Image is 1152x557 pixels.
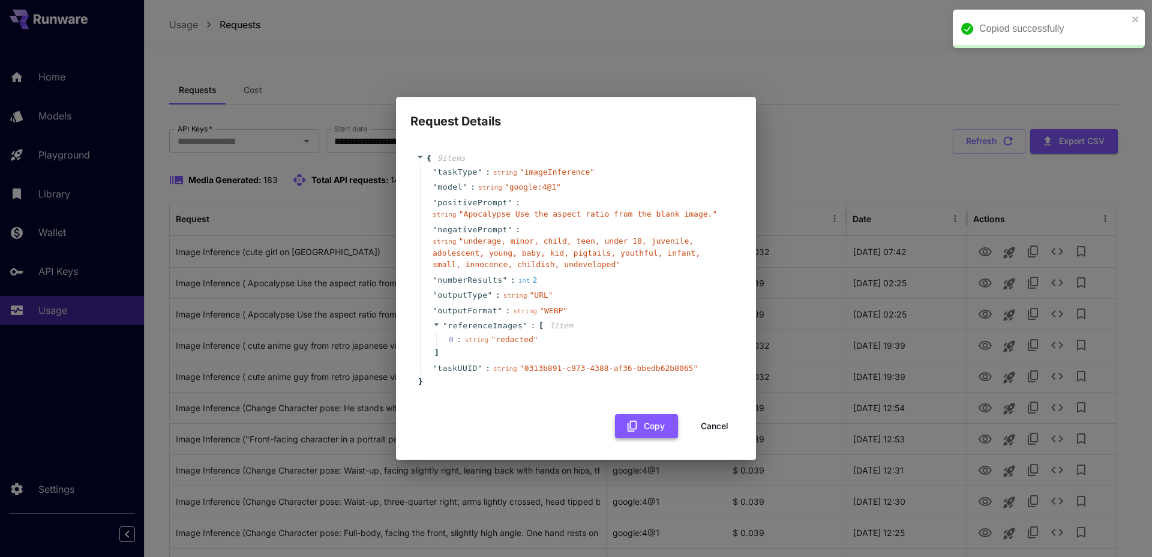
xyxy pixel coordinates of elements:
span: outputType [437,289,487,301]
span: taskUUID [437,363,478,375]
span: " [488,291,493,300]
span: string [433,238,457,245]
span: positivePrompt [437,197,508,209]
span: string [513,307,537,315]
span: " Apocalypse Use the aspect ratio from the blank image. " [459,209,717,218]
span: " [508,225,512,234]
span: string [478,184,502,191]
span: " [433,306,437,315]
div: : [457,334,461,346]
span: " [433,275,437,285]
span: model [437,181,463,193]
span: : [485,363,490,375]
span: ] [433,347,439,359]
span: } [416,376,423,388]
span: : [485,166,490,178]
span: negativePrompt [437,224,508,236]
span: [ [539,320,544,332]
span: " [523,321,527,330]
span: " 0313b891-c973-4388-af36-bbedb62b8065 " [520,364,698,373]
span: string [493,365,517,373]
span: " [433,291,437,300]
span: string [503,292,527,300]
span: 0 [449,334,465,346]
span: " [478,364,482,373]
span: " WEBP " [539,306,568,315]
span: : [496,289,500,301]
span: " [433,198,437,207]
span: " [433,167,437,176]
span: : [511,274,515,286]
button: Cancel [688,414,742,439]
span: outputFormat [437,305,497,317]
div: 2 [518,274,538,286]
span: 1 item [550,321,573,330]
button: Copy [615,414,678,439]
span: " imageInference " [520,167,595,176]
span: string [433,211,457,218]
span: " [433,225,437,234]
span: " [443,321,448,330]
span: numberResults [437,274,502,286]
span: " URL " [530,291,553,300]
span: string [465,336,489,344]
span: " google:4@1 " [505,182,561,191]
span: " [433,364,437,373]
span: " [463,182,467,191]
span: " redacted " [491,335,538,344]
h2: Request Details [396,97,756,131]
span: : [506,305,511,317]
span: : [531,320,536,332]
span: taskType [437,166,478,178]
span: : [515,197,520,209]
span: int [518,277,530,285]
span: " [478,167,482,176]
span: referenceImages [448,321,523,330]
span: " [433,182,437,191]
div: Copied successfully [979,22,1128,36]
button: close [1132,14,1140,24]
span: 9 item s [437,154,466,163]
span: string [493,169,517,176]
span: " [508,198,512,207]
span: { [427,152,431,164]
span: " underage, minor, child, teen, under 18, juvenile, adolescent, young, baby, kid, pigtails, youth... [433,236,700,269]
span: " [503,275,508,285]
span: : [470,181,475,193]
span: " [497,306,502,315]
span: : [515,224,520,236]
